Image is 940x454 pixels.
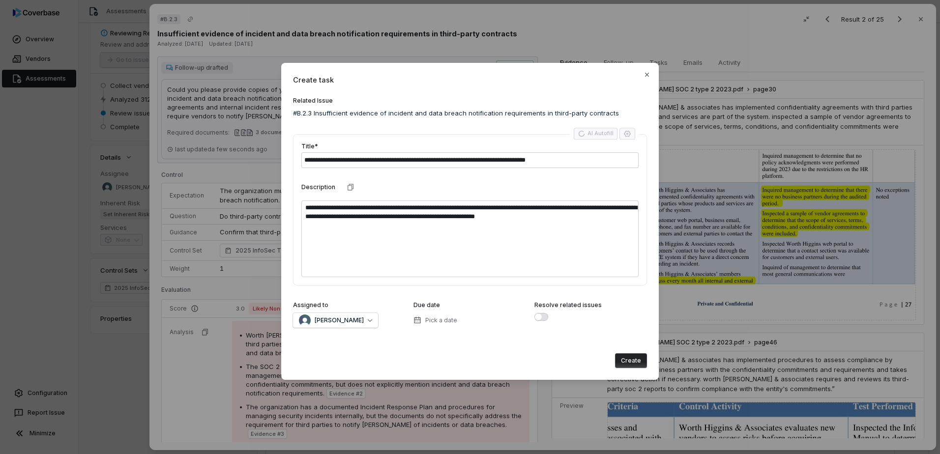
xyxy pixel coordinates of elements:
[293,75,647,85] span: Create task
[299,314,311,326] img: Curtis Nohl avatar
[425,316,457,324] span: Pick a date
[615,353,647,368] button: Create
[315,316,364,324] span: [PERSON_NAME]
[293,109,619,118] span: #B.2.3 Insufficient evidence of incident and data breach notification requirements in third-party...
[301,142,318,150] label: Title*
[411,310,460,331] button: Pick a date
[534,301,602,309] span: Resolve related issues
[293,301,328,309] label: Assigned to
[413,301,440,309] label: Due date
[301,183,335,191] label: Description
[293,97,647,105] label: Related Issue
